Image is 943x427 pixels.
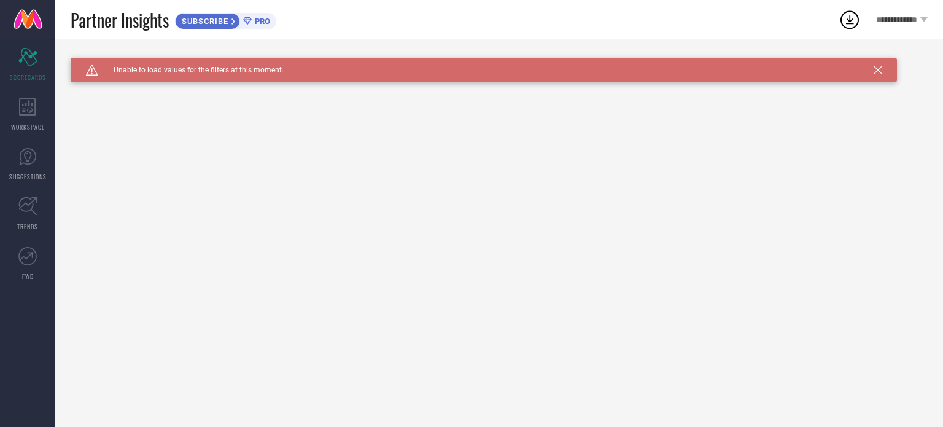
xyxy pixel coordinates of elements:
div: Open download list [839,9,861,31]
span: PRO [252,17,270,26]
span: TRENDS [17,222,38,231]
span: SUBSCRIBE [176,17,231,26]
span: Partner Insights [71,7,169,33]
span: SCORECARDS [10,72,46,82]
span: Unable to load values for the filters at this moment. [98,66,284,74]
a: SUBSCRIBEPRO [175,10,276,29]
div: Unable to load filters at this moment. Please try later. [71,58,928,68]
span: FWD [22,272,34,281]
span: SUGGESTIONS [9,172,47,181]
span: WORKSPACE [11,122,45,131]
